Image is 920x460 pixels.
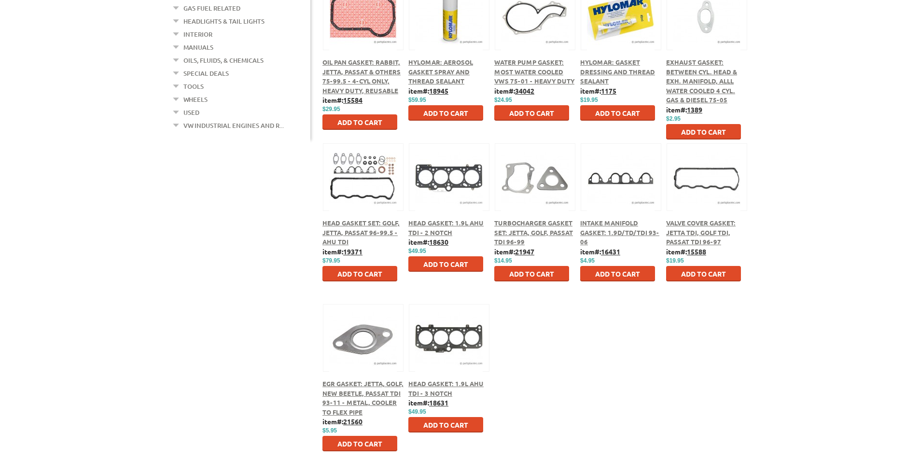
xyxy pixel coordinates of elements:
[429,86,448,95] u: 18945
[580,257,595,264] span: $4.95
[337,118,382,126] span: Add to Cart
[515,86,534,95] u: 34042
[322,266,397,281] button: Add to Cart
[183,28,212,41] a: Interior
[595,269,640,278] span: Add to Cart
[595,109,640,117] span: Add to Cart
[408,86,448,95] b: item#:
[580,266,655,281] button: Add to Cart
[509,269,554,278] span: Add to Cart
[408,58,473,85] a: Hylomar: Aerosol Gasket Spray and Thread Sealant
[322,379,404,416] a: EGR Gasket: Jetta, Golf, New Beetle, Passat TDI 93-11 - Metal, Cooler to Flex Pipe
[322,427,337,434] span: $5.95
[666,115,681,122] span: $2.95
[429,398,448,407] u: 18631
[580,58,655,85] a: Hylomar: Gasket Dressing and Thread Sealant
[580,247,620,256] b: item#:
[429,237,448,246] u: 18630
[494,58,574,85] a: Water Pump Gasket: Most Water Cooled VWs 75-01 - Heavy Duty
[408,248,426,254] span: $49.95
[494,257,512,264] span: $14.95
[494,97,512,103] span: $24.95
[509,109,554,117] span: Add to Cart
[601,247,620,256] u: 16431
[494,266,569,281] button: Add to Cart
[580,86,616,95] b: item#:
[183,80,204,93] a: Tools
[666,105,702,114] b: item#:
[183,54,264,67] a: Oils, Fluids, & Chemicals
[666,257,684,264] span: $19.95
[343,247,362,256] u: 19371
[322,106,340,112] span: $29.95
[494,105,569,121] button: Add to Cart
[423,260,468,268] span: Add to Cart
[580,97,598,103] span: $19.95
[666,266,741,281] button: Add to Cart
[687,105,702,114] u: 1389
[183,93,208,106] a: Wheels
[408,408,426,415] span: $49.95
[408,97,426,103] span: $59.95
[408,398,448,407] b: item#:
[687,247,706,256] u: 15588
[408,237,448,246] b: item#:
[408,219,484,237] a: Head Gasket: 1.9L AHU TDI - 2 Notch
[322,257,340,264] span: $79.95
[343,417,362,426] u: 21560
[681,269,726,278] span: Add to Cart
[515,247,534,256] u: 21947
[322,96,362,104] b: item#:
[183,41,213,54] a: Manuals
[322,114,397,130] button: Add to Cart
[666,219,736,246] a: Valve Cover Gasket: Jetta TDI, Golf TDI, Passat TDI 96-97
[408,379,484,397] a: Head Gasket: 1.9L AHU TDI - 3 Notch
[183,106,199,119] a: Used
[408,105,483,121] button: Add to Cart
[183,119,284,132] a: VW Industrial Engines and R...
[423,109,468,117] span: Add to Cart
[183,67,229,80] a: Special Deals
[322,58,401,95] a: Oil Pan Gasket: Rabbit, Jetta, Passat & Others 75-99.5 - 4-Cyl Only, Heavy Duty, Reusable
[183,2,240,14] a: Gas Fuel Related
[322,417,362,426] b: item#:
[601,86,616,95] u: 1175
[681,127,726,136] span: Add to Cart
[408,256,483,272] button: Add to Cart
[408,417,483,432] button: Add to Cart
[580,105,655,121] button: Add to Cart
[423,420,468,429] span: Add to Cart
[580,219,659,246] a: Intake Manifold Gasket: 1.9D/TD/TDI 93-06
[183,15,265,28] a: Headlights & Tail Lights
[666,247,706,256] b: item#:
[322,247,362,256] b: item#:
[666,124,741,139] button: Add to Cart
[494,219,573,246] a: Turbocharger Gasket Set: Jetta, Golf, Passat TDI 96-99
[494,86,534,95] b: item#:
[337,269,382,278] span: Add to Cart
[337,439,382,448] span: Add to Cart
[322,436,397,451] button: Add to Cart
[494,247,534,256] b: item#:
[322,219,400,246] a: Head Gasket Set: Golf, Jetta, Passat 96-99.5 - AHU TDI
[343,96,362,104] u: 15584
[666,58,737,104] a: Exhaust Gasket: Between Cyl. Head & Exh. Manifold, Alll Water Cooled 4 Cyl. Gas & Diesel 75-05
